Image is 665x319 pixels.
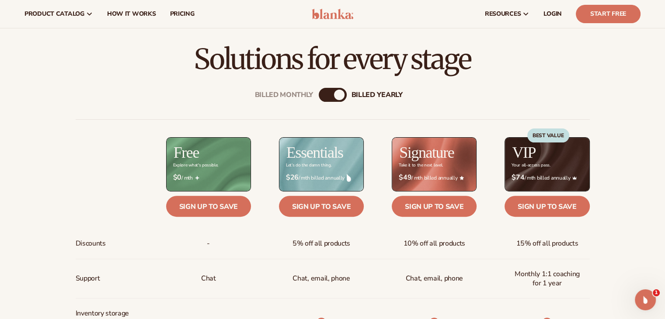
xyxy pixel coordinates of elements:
a: Sign up to save [505,196,589,217]
span: / mth billed annually [512,173,582,182]
span: Monthly 1:1 coaching for 1 year [512,266,582,291]
span: Support [76,270,100,287]
span: LOGIN [543,10,562,17]
a: Sign up to save [279,196,364,217]
span: - [207,236,210,252]
span: Chat, email, phone [406,270,463,287]
span: pricing [170,10,194,17]
img: Crown_2d87c031-1b5a-4345-8312-a4356ddcde98.png [572,176,577,180]
strong: $26 [286,173,299,182]
span: 15% off all products [516,236,578,252]
div: Let’s do the damn thing. [286,163,331,168]
span: Discounts [76,236,106,252]
span: 5% off all products [292,236,350,252]
img: Essentials_BG_9050f826-5aa9-47d9-a362-757b82c62641.jpg [279,138,363,191]
img: Star_6.png [460,176,464,180]
div: billed Yearly [352,91,403,99]
p: Chat [201,270,216,287]
img: VIP_BG_199964bd-3653-43bc-8a67-789d2d7717b9.jpg [505,138,589,191]
a: Sign up to save [166,196,251,217]
img: drop.png [347,174,351,182]
div: Your all-access pass. [512,163,550,168]
div: Explore what's possible. [173,163,218,168]
span: / mth [173,173,244,182]
h2: Solutions for every stage [24,45,641,74]
h2: Essentials [286,145,343,160]
iframe: Intercom live chat [635,289,656,310]
span: product catalog [24,10,84,17]
h2: VIP [512,145,536,160]
strong: $49 [399,173,411,182]
span: / mth billed annually [399,173,470,182]
a: Sign up to save [392,196,477,217]
span: 1 [653,289,660,296]
span: / mth billed annually [286,173,357,182]
a: Start Free [576,5,641,23]
div: Take it to the next level. [399,163,443,168]
strong: $0 [173,173,181,182]
img: free_bg.png [167,138,251,191]
h2: Signature [399,145,454,160]
span: How It Works [107,10,156,17]
img: logo [312,9,353,19]
img: Free_Icon_bb6e7c7e-73f8-44bd-8ed0-223ea0fc522e.png [195,176,199,180]
strong: $74 [512,173,524,182]
img: Signature_BG_eeb718c8-65ac-49e3-a4e5-327c6aa73146.jpg [392,138,476,191]
p: Chat, email, phone [292,270,350,287]
span: resources [485,10,521,17]
h2: Free [174,145,199,160]
div: Billed Monthly [255,91,313,99]
span: 10% off all products [403,236,465,252]
div: BEST VALUE [527,128,569,142]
